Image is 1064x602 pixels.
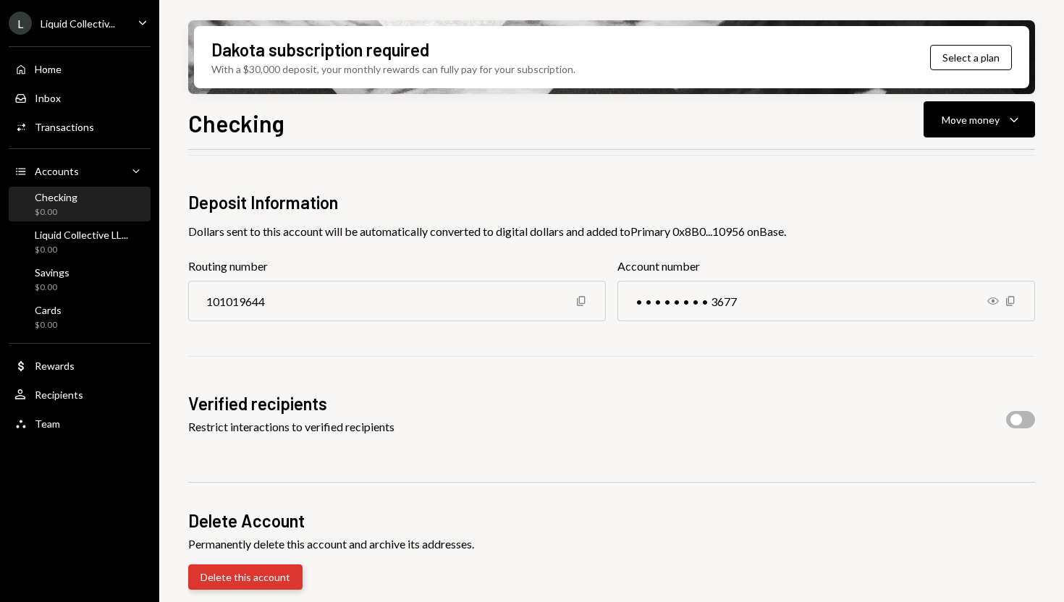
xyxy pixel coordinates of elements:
div: Accounts [35,165,79,177]
div: $0.00 [35,206,77,219]
div: Recipients [35,389,83,401]
div: Team [35,417,60,430]
a: Liquid Collective LL...$0.00 [9,224,151,259]
a: Accounts [9,158,151,184]
div: With a $30,000 deposit, your monthly rewards can fully pay for your subscription. [211,62,575,77]
label: Account number [617,258,1035,275]
div: Inbox [35,92,61,104]
div: $0.00 [35,281,69,294]
a: Inbox [9,85,151,111]
h2: Verified recipients [188,391,394,415]
a: Team [9,410,151,436]
a: Recipients [9,381,151,407]
a: Savings$0.00 [9,262,151,297]
a: Transactions [9,114,151,140]
button: Move money [924,101,1035,137]
div: $0.00 [35,244,128,256]
div: L [9,12,32,35]
h2: Delete Account [188,509,1035,533]
div: Dollars sent to this account will be automatically converted to digital dollars and added to Prim... [188,223,1035,240]
div: $0.00 [35,319,62,331]
div: Permanently delete this account and archive its addresses. [188,535,1035,553]
a: Rewards [9,352,151,378]
div: Savings [35,266,69,279]
a: Checking$0.00 [9,187,151,221]
div: Move money [942,112,1000,127]
div: Transactions [35,121,94,133]
div: Cards [35,304,62,316]
div: Liquid Collectiv... [41,17,115,30]
h2: Deposit Information [188,190,1035,214]
div: Dakota subscription required [211,38,429,62]
div: • • • • • • • • 3677 [617,281,1035,321]
label: Routing number [188,258,606,275]
button: Delete this account [188,564,303,590]
div: Liquid Collective LL... [35,229,128,241]
div: 101019644 [188,281,606,321]
h1: Checking [188,109,284,137]
button: Select a plan [930,45,1012,70]
a: Home [9,56,151,82]
a: Cards$0.00 [9,300,151,334]
div: Home [35,63,62,75]
div: Checking [35,191,77,203]
div: Rewards [35,360,75,372]
div: Restrict interactions to verified recipients [188,418,394,436]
